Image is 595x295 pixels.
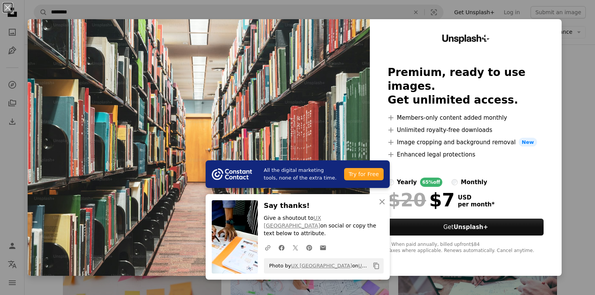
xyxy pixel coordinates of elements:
[344,168,383,180] div: Try for Free
[388,138,544,147] li: Image cropping and background removal
[388,125,544,135] li: Unlimited royalty-free downloads
[206,160,390,188] a: All the digital marketing tools, none of the extra time.Try for Free
[264,214,384,237] p: Give a shoutout to on social or copy the text below to attribute.
[388,150,544,159] li: Enhanced legal protections
[264,166,338,182] span: All the digital marketing tools, none of the extra time.
[212,168,252,180] img: file-1754318165549-24bf788d5b37
[388,219,544,236] button: GetUnsplash+
[388,113,544,122] li: Members-only content added monthly
[358,263,381,269] a: Unsplash
[302,240,316,255] a: Share on Pinterest
[288,240,302,255] a: Share on Twitter
[370,259,383,272] button: Copy to clipboard
[397,178,417,187] div: yearly
[458,194,495,201] span: USD
[453,224,488,231] strong: Unsplash+
[420,178,443,187] div: 65% off
[316,240,330,255] a: Share over email
[388,190,455,210] div: $7
[264,215,321,229] a: UX [GEOGRAPHIC_DATA]
[291,263,352,269] a: UX [GEOGRAPHIC_DATA]
[461,178,487,187] div: monthly
[388,242,544,254] div: * When paid annually, billed upfront $84 Taxes where applicable. Renews automatically. Cancel any...
[458,201,495,208] span: per month *
[388,179,394,185] input: yearly65%off
[519,138,537,147] span: New
[452,179,458,185] input: monthly
[275,240,288,255] a: Share on Facebook
[265,260,370,272] span: Photo by on
[388,190,426,210] span: $20
[264,200,384,211] h3: Say thanks!
[388,66,544,107] h2: Premium, ready to use images. Get unlimited access.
